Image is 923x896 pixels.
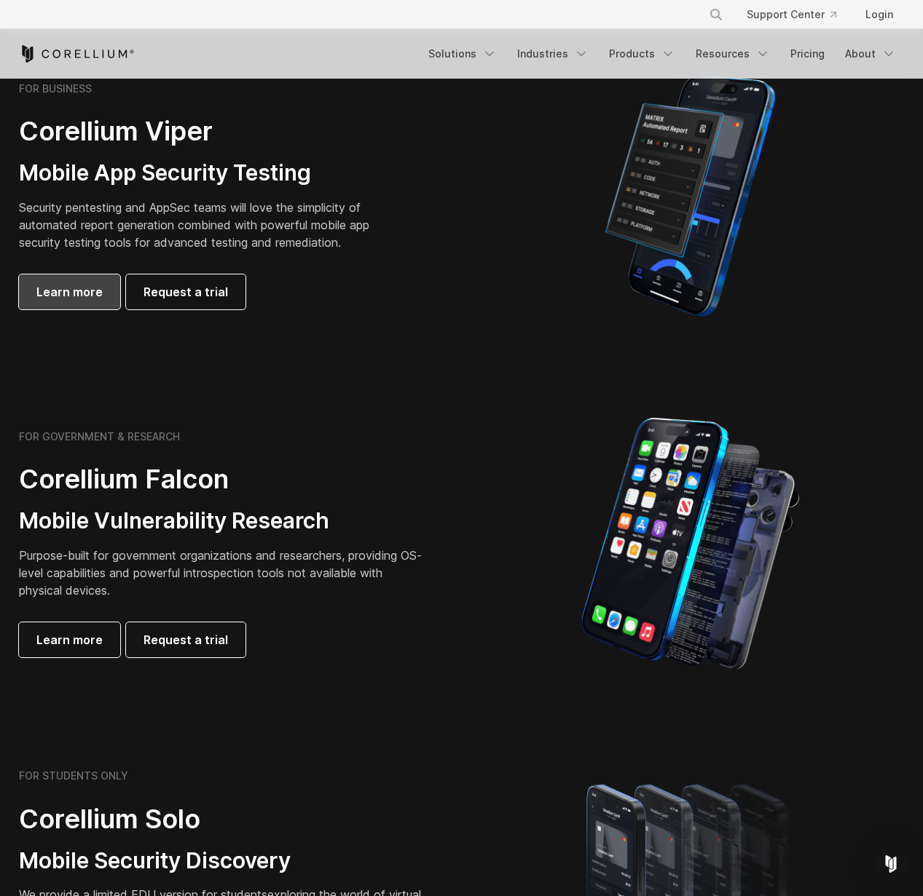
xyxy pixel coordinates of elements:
[854,1,905,28] a: Login
[691,1,905,28] div: Navigation Menu
[36,631,103,649] span: Learn more
[782,41,833,67] a: Pricing
[703,1,729,28] button: Search
[19,82,92,95] h6: FOR BUSINESS
[19,847,427,875] h3: Mobile Security Discovery
[581,68,800,323] img: Corellium MATRIX automated report on iPhone showing app vulnerability test results across securit...
[581,416,800,671] img: iPhone model separated into the mechanics used to build the physical device.
[19,803,427,836] h2: Corellium Solo
[36,283,103,301] span: Learn more
[19,115,392,148] h2: Corellium Viper
[19,463,427,496] h2: Corellium Falcon
[687,41,779,67] a: Resources
[19,274,120,309] a: Learn more
[19,507,427,535] h3: Mobile Vulnerability Research
[19,159,392,187] h3: Mobile App Security Testing
[420,41,905,67] div: Navigation Menu
[19,547,427,599] p: Purpose-built for government organizations and researchers, providing OS-level capabilities and p...
[19,622,120,657] a: Learn more
[873,847,908,881] div: Open Intercom Messenger
[836,41,905,67] a: About
[508,41,597,67] a: Industries
[600,41,684,67] a: Products
[735,1,848,28] a: Support Center
[19,769,128,782] h6: FOR STUDENTS ONLY
[144,631,228,649] span: Request a trial
[19,199,392,251] p: Security pentesting and AppSec teams will love the simplicity of automated report generation comb...
[420,41,506,67] a: Solutions
[144,283,228,301] span: Request a trial
[19,45,135,63] a: Corellium Home
[19,430,180,443] h6: FOR GOVERNMENT & RESEARCH
[126,274,246,309] a: Request a trial
[126,622,246,657] a: Request a trial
